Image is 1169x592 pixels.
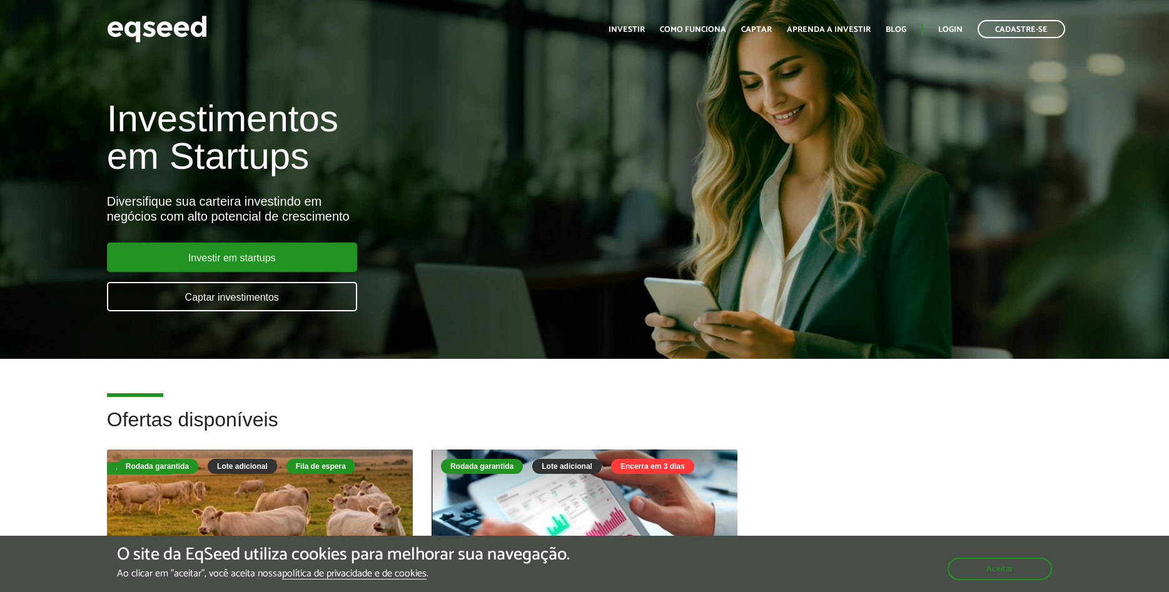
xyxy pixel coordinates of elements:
[116,459,198,474] div: Rodada garantida
[787,26,871,34] a: Aprenda a investir
[441,459,523,474] div: Rodada garantida
[117,545,570,564] h5: O site da EqSeed utiliza cookies para melhorar sua navegação.
[286,459,355,474] div: Fila de espera
[107,194,673,224] div: Diversifique sua carteira investindo em negócios com alto potencial de crescimento
[611,459,694,474] div: Encerra em 3 dias
[107,282,357,311] a: Captar investimentos
[609,26,645,34] a: Investir
[117,568,570,579] p: Ao clicar em "aceitar", você aceita nossa .
[948,558,1052,580] button: Aceitar
[741,26,772,34] a: Captar
[208,459,277,474] div: Lote adicional
[282,569,427,579] a: política de privacidade e de cookies
[532,459,602,474] div: Lote adicional
[107,462,177,474] div: Fila de espera
[107,409,1063,449] h2: Ofertas disponíveis
[107,100,673,175] h1: Investimentos em Startups
[107,243,357,272] a: Investir em startups
[938,26,963,34] a: Login
[107,13,207,46] img: EqSeed
[978,20,1065,38] a: Cadastre-se
[660,26,726,34] a: Como funciona
[886,26,906,34] a: Blog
